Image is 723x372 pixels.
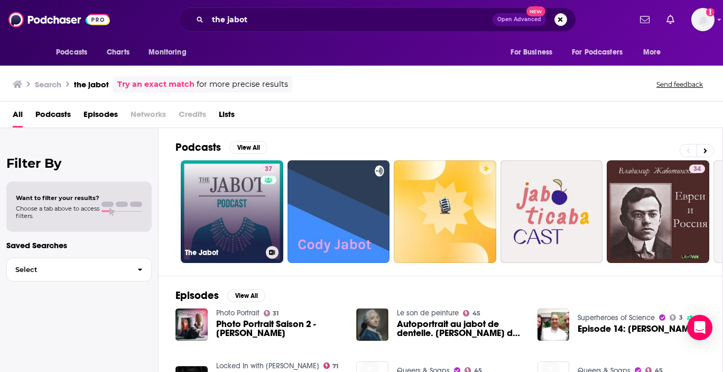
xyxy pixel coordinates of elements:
[179,7,576,32] div: Search podcasts, credits, & more...
[49,42,101,62] button: open menu
[141,42,200,62] button: open menu
[691,8,715,31] span: Logged in as CommsPodchaser
[74,79,109,89] h3: the jabot
[679,315,683,320] span: 3
[100,42,136,62] a: Charts
[463,310,480,316] a: 45
[503,42,566,62] button: open menu
[636,11,654,29] a: Show notifications dropdown
[175,141,221,154] h2: Podcasts
[693,164,701,175] span: 34
[264,310,279,316] a: 31
[6,240,152,250] p: Saved Searches
[578,324,697,333] span: Episode 14: [PERSON_NAME]
[216,361,319,370] a: Locked In with Ian Bick
[35,79,61,89] h3: Search
[662,11,679,29] a: Show notifications dropdown
[6,156,152,171] h2: Filter By
[537,309,570,341] img: Episode 14: Michael Jabot
[493,13,546,26] button: Open AdvancedNew
[265,164,272,175] span: 37
[227,289,265,302] button: View All
[511,45,552,60] span: For Business
[689,165,705,173] a: 34
[572,45,623,60] span: For Podcasters
[497,17,541,22] span: Open Advanced
[216,309,259,317] a: Photo Portrait
[13,106,23,128] a: All
[185,248,262,257] h3: The Jabot
[636,42,674,62] button: open menu
[107,45,129,60] span: Charts
[332,364,338,369] span: 71
[216,320,344,338] span: Photo Portrait Saison 2 - [PERSON_NAME]
[84,106,118,128] a: Episodes
[6,258,152,282] button: Select
[323,362,339,369] a: 71
[181,160,283,263] a: 37The Jabot
[208,11,493,28] input: Search podcasts, credits, & more...
[175,289,219,302] h2: Episodes
[131,106,166,128] span: Networks
[216,320,344,338] a: Photo Portrait Saison 2 - Claude Jabot
[691,8,715,31] button: Show profile menu
[653,80,706,89] button: Send feedback
[16,205,99,220] span: Choose a tab above to access filters.
[565,42,638,62] button: open menu
[175,289,265,302] a: EpisodesView All
[219,106,235,128] a: Lists
[578,313,655,322] a: Superheroes of Science
[578,324,697,333] a: Episode 14: Michael Jabot
[261,165,276,173] a: 37
[117,78,194,90] a: Try an exact match
[643,45,661,60] span: More
[397,309,459,317] a: Le son de peinture
[175,309,208,341] img: Photo Portrait Saison 2 - Claude Jabot
[8,10,110,30] img: Podchaser - Follow, Share and Rate Podcasts
[273,311,279,316] span: 31
[35,106,71,128] a: Podcasts
[472,311,480,316] span: 45
[687,315,712,340] div: Open Intercom Messenger
[179,106,206,128] span: Credits
[706,8,715,16] svg: Add a profile image
[356,309,388,341] img: Autoportrait au jabot de dentelle. Maurice Quentin de La Tour
[149,45,186,60] span: Monitoring
[175,141,267,154] a: PodcastsView All
[397,320,525,338] a: Autoportrait au jabot de dentelle. Maurice Quentin de La Tour
[229,141,267,154] button: View All
[197,78,288,90] span: for more precise results
[56,45,87,60] span: Podcasts
[691,8,715,31] img: User Profile
[7,266,129,273] span: Select
[670,314,683,321] a: 3
[607,160,709,263] a: 34
[16,194,99,202] span: Want to filter your results?
[526,6,545,16] span: New
[397,320,525,338] span: Autoportrait au jabot de dentelle. [PERSON_NAME] de La Tour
